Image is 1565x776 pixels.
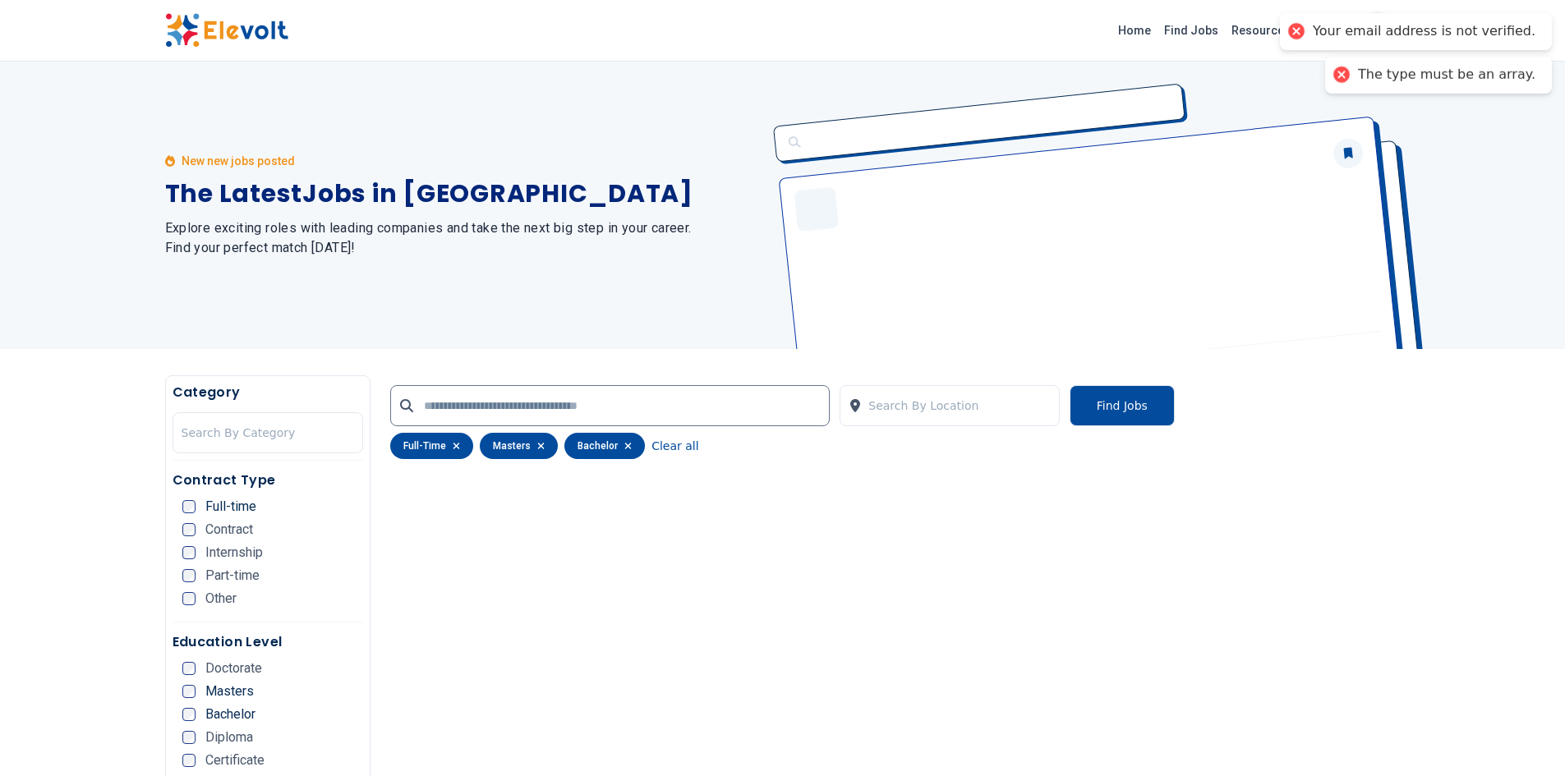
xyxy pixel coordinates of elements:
a: Resources [1225,17,1297,44]
span: Contract [205,523,253,536]
div: bachelor [564,433,645,459]
img: Elevolt [165,13,288,48]
span: Diploma [205,731,253,744]
span: Certificate [205,754,265,767]
input: Contract [182,523,196,536]
div: masters [480,433,558,459]
div: full-time [390,433,473,459]
button: Clear all [651,433,698,459]
div: The type must be an array. [1358,67,1535,84]
input: Doctorate [182,662,196,675]
span: Internship [205,546,263,559]
h1: The Latest Jobs in [GEOGRAPHIC_DATA] [165,179,763,209]
span: Full-time [205,500,256,513]
input: Internship [182,546,196,559]
div: Your email address is not verified. [1313,23,1535,40]
span: Part-time [205,569,260,582]
h5: Education Level [173,632,364,652]
input: Part-time [182,569,196,582]
a: Find Jobs [1158,17,1225,44]
span: Other [205,592,237,605]
input: Bachelor [182,708,196,721]
h5: Contract Type [173,471,364,490]
span: Masters [205,685,254,698]
input: Full-time [182,500,196,513]
span: Bachelor [205,708,255,721]
button: E [1361,11,1394,44]
span: Doctorate [205,662,262,675]
input: Certificate [182,754,196,767]
a: Home [1112,17,1158,44]
input: Masters [182,685,196,698]
input: Other [182,592,196,605]
p: New new jobs posted [182,153,295,169]
input: Diploma [182,731,196,744]
button: Find Jobs [1070,385,1175,426]
h2: Explore exciting roles with leading companies and take the next big step in your career. Find you... [165,218,763,258]
h5: Category [173,383,364,402]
